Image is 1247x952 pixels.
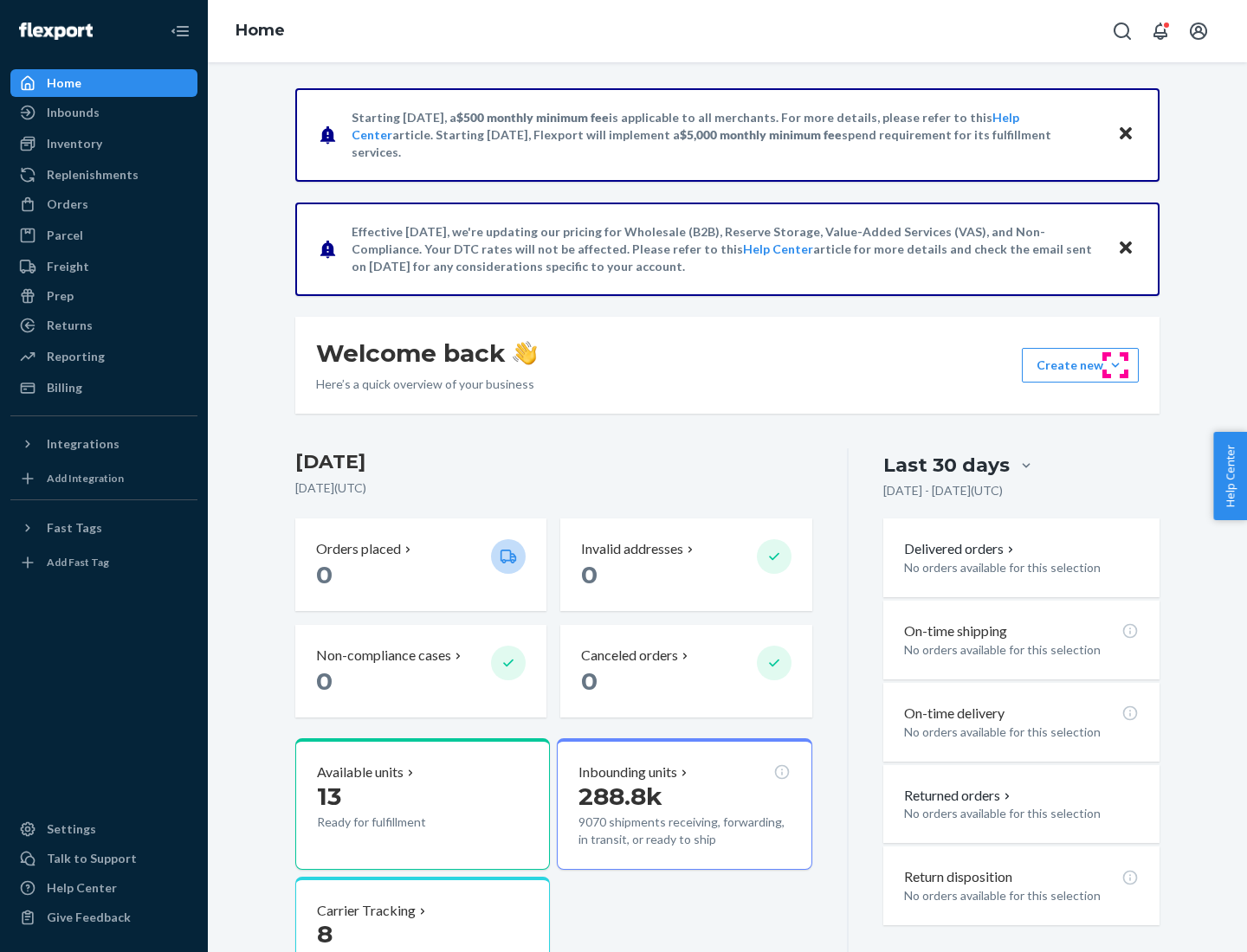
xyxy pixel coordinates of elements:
[47,435,120,453] div: Integrations
[10,514,197,542] button: Fast Tags
[10,465,197,492] a: Add Integration
[47,135,102,152] div: Inventory
[883,452,1010,479] div: Last 30 days
[10,845,197,872] a: Talk to Support
[316,646,451,666] p: Non-compliance cases
[47,850,137,867] div: Talk to Support
[295,625,546,717] button: Non-compliance cases 0
[295,479,812,497] p: [DATE] ( UTC )
[10,99,197,126] a: Inbounds
[578,782,662,811] span: 288.8k
[904,621,1007,641] p: On-time shipping
[1181,14,1216,48] button: Open account menu
[47,258,89,275] div: Freight
[10,190,197,218] a: Orders
[316,376,537,393] p: Here’s a quick overview of your business
[47,471,124,486] div: Add Integration
[47,555,109,569] div: Add Fast Tag
[47,820,96,838] div: Settings
[904,805,1139,822] p: No orders available for this selection
[47,348,105,365] div: Reporting
[883,482,1003,499] p: [DATE] - [DATE] ( UTC )
[581,646,678,666] p: Canceled orders
[295,448,812,476] h3: [DATE]
[1143,14,1178,48] button: Open notifications
[352,223,1101,275] p: Effective [DATE], we're updating our pricing for Wholesale (B2B), Reserve Storage, Value-Added Se...
[10,312,197,339] a: Returns
[47,104,100,121] div: Inbounds
[10,874,197,902] a: Help Center
[10,69,197,97] a: Home
[10,374,197,402] a: Billing
[47,196,88,213] div: Orders
[19,23,93,40] img: Flexport logo
[47,879,117,897] div: Help Center
[904,539,1018,559] button: Delivered orders
[10,904,197,931] button: Give Feedback
[222,6,299,56] ol: breadcrumbs
[1115,236,1137,261] button: Close
[47,379,82,396] div: Billing
[904,786,1014,806] button: Returned orders
[317,782,341,811] span: 13
[316,666,333,696] span: 0
[317,762,404,782] p: Available units
[317,919,333,949] span: 8
[10,815,197,843] a: Settings
[578,814,790,848] p: 9070 shipments receiving, forwarding, in transit, or ready to ship
[317,814,477,831] p: Ready for fulfillment
[513,341,537,365] img: hand-wave emoji
[295,518,546,611] button: Orders placed 0
[47,519,102,537] div: Fast Tags
[904,559,1139,576] p: No orders available for this selection
[10,130,197,158] a: Inventory
[47,909,131,926] div: Give Feedback
[47,74,81,92] div: Home
[743,241,813,256] a: Help Center
[316,338,537,369] h1: Welcome back
[1105,14,1140,48] button: Open Search Box
[904,704,1005,724] p: On-time delivery
[578,762,677,782] p: Inbounding units
[10,549,197,576] a: Add Fast Tag
[47,227,83,244] div: Parcel
[352,109,1101,161] p: Starting [DATE], a is applicable to all merchants. For more details, please refer to this article...
[10,161,197,189] a: Replenishments
[560,625,811,717] button: Canceled orders 0
[236,21,285,40] a: Home
[581,666,598,696] span: 0
[1213,432,1247,520] button: Help Center
[47,317,93,334] div: Returns
[680,127,842,142] span: $5,000 monthly minimum fee
[163,14,197,48] button: Close Navigation
[557,738,811,870] button: Inbounding units288.8k9070 shipments receiving, forwarding, in transit, or ready to ship
[904,887,1139,904] p: No orders available for this selection
[10,222,197,249] a: Parcel
[904,724,1139,741] p: No orders available for this selection
[904,641,1139,659] p: No orders available for this selection
[295,738,550,870] button: Available units13Ready for fulfillment
[560,518,811,611] button: Invalid addresses 0
[10,430,197,458] button: Integrations
[1022,348,1139,383] button: Create new
[581,539,683,559] p: Invalid addresses
[10,253,197,280] a: Freight
[47,166,139,183] div: Replenishments
[456,110,609,125] span: $500 monthly minimum fee
[47,287,74,305] div: Prep
[316,560,333,589] span: 0
[316,539,401,559] p: Orders placed
[10,282,197,310] a: Prep
[10,343,197,370] a: Reporting
[317,901,416,921] p: Carrier Tracking
[1115,122,1137,147] button: Close
[581,560,598,589] span: 0
[904,867,1012,887] p: Return disposition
